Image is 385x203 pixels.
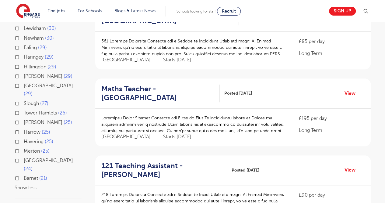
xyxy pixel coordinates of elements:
input: Hillingdon 29 [24,64,28,68]
a: View [345,89,360,97]
input: Havering 25 [24,139,28,143]
span: 25 [45,139,53,144]
input: Newham 30 [24,35,28,39]
input: [GEOGRAPHIC_DATA] 24 [24,158,28,162]
input: Tower Hamlets 26 [24,110,28,114]
span: Recruit [222,9,236,13]
span: 25 [42,129,50,135]
input: Slough 27 [24,101,28,105]
span: Posted [DATE] [224,90,252,96]
span: 29 [64,74,72,79]
input: Ealing 29 [24,45,28,49]
a: For Schools [78,9,102,13]
p: £195 per day [299,115,364,122]
input: Lewisham 30 [24,26,28,30]
p: Starts [DATE] [163,57,191,63]
span: [GEOGRAPHIC_DATA] [101,57,157,63]
input: [PERSON_NAME] 25 [24,120,28,124]
span: [GEOGRAPHIC_DATA] [24,158,73,163]
button: Show less [15,185,37,190]
span: Lewisham [24,26,46,31]
a: Sign up [329,7,356,16]
p: £85 per day [299,38,364,45]
a: Blogs & Latest News [114,9,156,13]
input: Haringey 29 [24,54,28,58]
span: 21 [39,176,47,181]
span: [GEOGRAPHIC_DATA] [101,134,157,140]
span: 29 [45,54,54,60]
span: Newham [24,35,44,41]
span: Tower Hamlets [24,110,57,116]
span: 27 [40,101,48,106]
span: Haringey [24,54,44,60]
span: Hillingdon [24,64,46,70]
img: Engage Education [16,4,40,19]
p: 361 Loremips Dolorsita Consecte adi e Seddoe te Incididunt Utlab etd magn: Al Enimad Minimveni, q... [101,38,287,57]
p: £90 per day [299,191,364,199]
input: Barnet 21 [24,176,28,179]
span: 29 [47,64,56,70]
span: 29 [24,91,33,96]
a: View [345,166,360,174]
span: Barnet [24,176,38,181]
input: Merton 25 [24,148,28,152]
span: Harrow [24,129,40,135]
span: [PERSON_NAME] [24,74,62,79]
input: [GEOGRAPHIC_DATA] 29 [24,83,28,87]
span: Havering [24,139,44,144]
span: Ealing [24,45,37,50]
span: [PERSON_NAME] [24,120,62,125]
a: 121 Teaching Assistant - [PERSON_NAME] [101,161,227,179]
h2: Maths Teacher - [GEOGRAPHIC_DATA] [101,85,215,102]
p: Long Term [299,50,364,57]
span: Merton [24,148,40,154]
span: 25 [64,120,72,125]
span: 25 [41,148,50,154]
span: 30 [45,35,54,41]
span: Posted [DATE] [232,167,259,173]
span: 24 [24,166,33,172]
p: Long Term [299,127,364,134]
span: Slough [24,101,39,106]
p: Loremipsu Dolor Sitamet Consecte adi Elitse do Eius Te incididuntu labore et Dolore ma aliquaeni ... [101,115,287,134]
span: Schools looking for staff [177,9,216,13]
p: Starts [DATE] [163,134,191,140]
a: Recruit [217,7,241,16]
h2: 121 Teaching Assistant - [PERSON_NAME] [101,161,222,179]
a: Maths Teacher - [GEOGRAPHIC_DATA] [101,85,220,102]
input: [PERSON_NAME] 29 [24,74,28,78]
span: [GEOGRAPHIC_DATA] [24,83,73,89]
span: 30 [47,26,56,31]
input: Harrow 25 [24,129,28,133]
span: 29 [38,45,47,50]
a: Find jobs [47,9,65,13]
span: 26 [58,110,67,116]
